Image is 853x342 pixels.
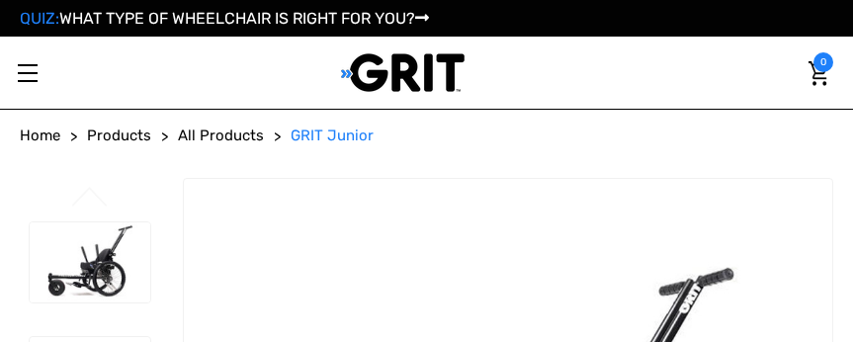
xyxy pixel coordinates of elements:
a: All Products [178,125,264,147]
img: GRIT Junior: GRIT Freedom Chair all terrain wheelchair engineered specifically for kids [30,222,150,303]
span: Toggle menu [18,72,38,74]
a: QUIZ:WHAT TYPE OF WHEELCHAIR IS RIGHT FOR YOU? [20,9,429,28]
img: GRIT All-Terrain Wheelchair and Mobility Equipment [341,52,465,93]
a: Home [20,125,60,147]
a: GRIT Junior [291,125,374,147]
span: QUIZ: [20,9,59,28]
span: Home [20,127,60,144]
span: Products [87,127,151,144]
span: 0 [813,52,833,72]
span: GRIT Junior [291,127,374,144]
span: All Products [178,127,264,144]
a: Cart with 0 items [804,52,833,94]
button: Go to slide 3 of 3 [69,187,111,211]
img: Cart [809,61,828,86]
nav: Breadcrumb [20,125,833,147]
a: Products [87,125,151,147]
